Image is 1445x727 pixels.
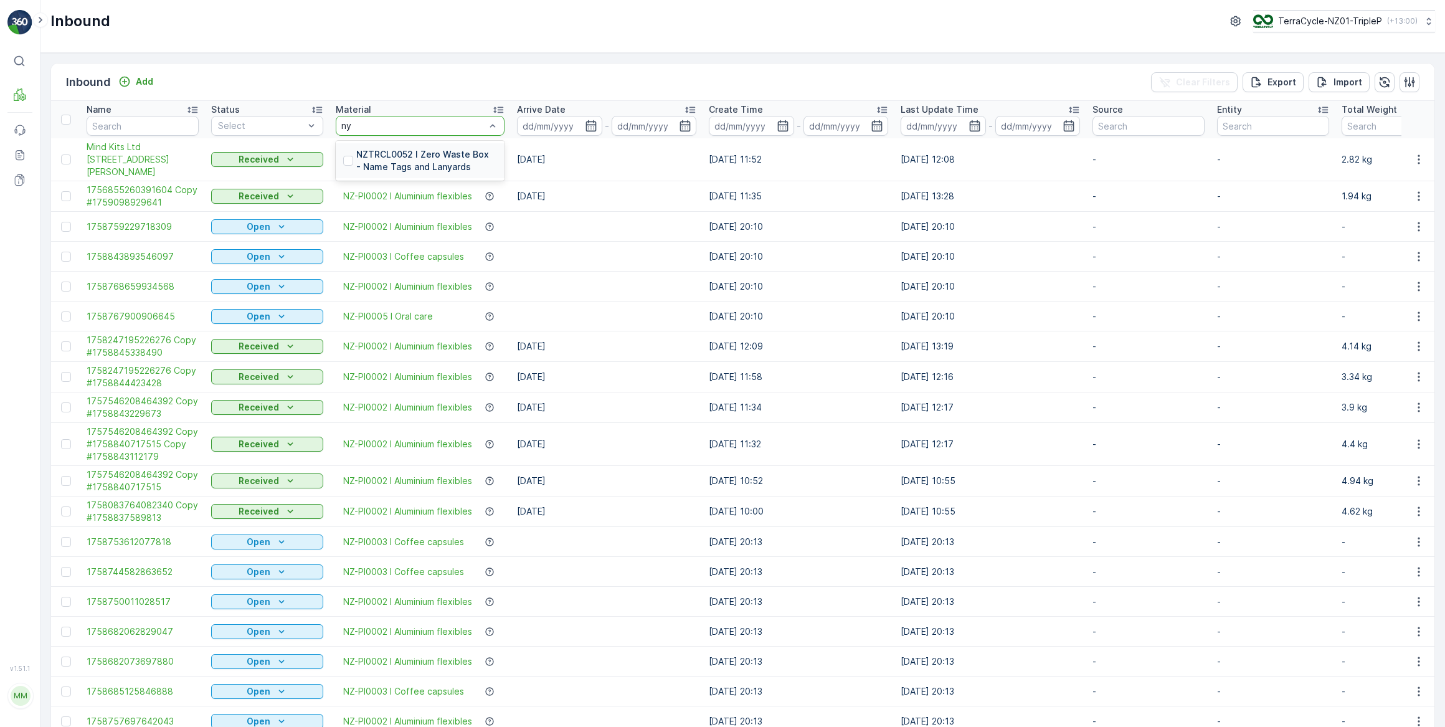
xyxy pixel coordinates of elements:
div: Toggle Row Selected [61,537,71,547]
a: NZ-PI0002 I Aluminium flexibles [343,475,472,487]
button: Received [211,189,323,204]
a: NZ-PI0002 I Aluminium flexibles [343,401,472,414]
button: Received [211,152,323,167]
p: - [1217,340,1329,353]
input: dd/mm/yyyy [517,116,602,136]
a: 1758753612077818 [87,536,199,548]
p: - [1092,153,1205,166]
div: Toggle Row Selected [61,597,71,607]
a: NZ-PI0005 I Oral care [343,310,433,323]
p: - [1092,685,1205,698]
div: Toggle Row Selected [61,252,71,262]
span: 1757546208464392 Copy #1758840717515 [87,468,199,493]
button: Received [211,369,323,384]
div: Toggle Row Selected [61,154,71,164]
p: Export [1267,76,1296,88]
div: Toggle Row Selected [61,341,71,351]
a: NZ-PI0002 I Aluminium flexibles [343,438,472,450]
td: [DATE] 20:10 [703,272,894,302]
p: - [1217,596,1329,608]
p: - [1092,280,1205,293]
span: v 1.51.1 [7,665,32,672]
button: Received [211,437,323,452]
button: Open [211,684,323,699]
p: - [1217,655,1329,668]
a: 1758843893546097 [87,250,199,263]
p: ( +13:00 ) [1387,16,1418,26]
a: NZ-PI0002 I Aluminium flexibles [343,505,472,518]
div: Toggle Row Selected [61,372,71,382]
p: Arrive Date [517,103,566,116]
p: - [1217,505,1329,518]
a: 1758767900906645 [87,310,199,323]
p: Received [239,153,279,166]
input: dd/mm/yyyy [803,116,889,136]
td: [DATE] [511,362,703,392]
p: Open [247,685,270,698]
div: Toggle Row Selected [61,222,71,232]
input: Search [87,116,199,136]
p: Open [247,655,270,668]
td: [DATE] 12:17 [894,423,1086,466]
td: [DATE] 10:00 [703,497,894,527]
a: NZ-PI0002 I Aluminium flexibles [343,190,472,202]
input: dd/mm/yyyy [901,116,986,136]
p: Open [247,596,270,608]
p: - [1217,221,1329,233]
span: NZ-PI0002 I Aluminium flexibles [343,655,472,668]
p: Received [239,190,279,202]
div: Toggle Row Selected [61,627,71,637]
td: [DATE] [511,392,703,423]
a: NZ-PI0003 I Coffee capsules [343,566,464,578]
button: Import [1309,72,1370,92]
p: Total Weight [1342,103,1397,116]
td: [DATE] 20:13 [703,677,894,706]
p: Last Update Time [901,103,978,116]
a: NZ-PI0002 I Aluminium flexibles [343,221,472,233]
p: - [1092,371,1205,383]
p: - [1092,625,1205,638]
button: Open [211,624,323,639]
p: Open [247,310,270,323]
span: NZ-PI0003 I Coffee capsules [343,685,464,698]
p: - [1092,438,1205,450]
td: [DATE] 11:52 [703,138,894,181]
p: Open [247,250,270,263]
td: [DATE] 12:09 [703,331,894,362]
a: 1757546208464392 Copy #1758840717515 Copy #1758843112179 [87,425,199,463]
p: - [1217,280,1329,293]
a: NZ-PI0003 I Coffee capsules [343,250,464,263]
td: [DATE] 20:13 [894,527,1086,557]
span: 1757546208464392 Copy #1758843229673 [87,395,199,420]
td: [DATE] 20:10 [894,272,1086,302]
button: TerraCycle-NZ01-TripleP(+13:00) [1253,10,1435,32]
input: dd/mm/yyyy [612,116,697,136]
td: [DATE] 10:55 [894,466,1086,497]
td: [DATE] 12:08 [894,138,1086,181]
td: [DATE] 20:10 [894,302,1086,331]
button: Open [211,594,323,609]
a: 1758759229718309 [87,221,199,233]
input: dd/mm/yyyy [709,116,794,136]
input: dd/mm/yyyy [995,116,1081,136]
button: MM [7,675,32,717]
p: - [605,118,609,133]
td: [DATE] 20:13 [703,647,894,677]
div: Toggle Row Selected [61,657,71,667]
td: [DATE] 20:13 [894,557,1086,587]
td: [DATE] [511,423,703,466]
td: [DATE] 20:13 [894,587,1086,617]
td: [DATE] 20:10 [703,302,894,331]
span: NZ-PI0002 I Aluminium flexibles [343,340,472,353]
a: 1758682062829047 [87,625,199,638]
p: Material [336,103,371,116]
a: 1758768659934568 [87,280,199,293]
a: NZ-PI0002 I Aluminium flexibles [343,371,472,383]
